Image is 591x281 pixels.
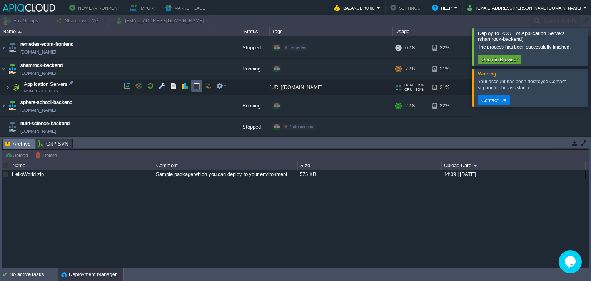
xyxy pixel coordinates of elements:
div: Sample package which you can deploy to your environment. Feel free to delete and upload a package... [154,170,297,179]
button: Delete [35,152,59,159]
button: Deployment Manager [61,271,117,278]
a: sphere-school-backend [20,99,72,106]
button: Balance ₹0.00 [334,3,377,12]
div: [URL][DOMAIN_NAME] [270,80,393,95]
span: Archive [5,139,31,149]
img: APIQCloud [3,4,55,12]
img: AMDAwAAAACH5BAEAAAAALAAAAAABAAEAAAICRAEAOw== [5,80,10,95]
div: 7 / 8 [405,59,415,79]
img: AMDAwAAAACH5BAEAAAAALAAAAAABAAEAAAICRAEAOw== [7,37,18,58]
span: 16% [416,83,424,87]
div: Name [1,27,231,36]
button: Help [432,3,454,12]
img: AMDAwAAAACH5BAEAAAAALAAAAAABAAEAAAICRAEAOw== [0,95,7,116]
span: Git / SVN [38,139,68,148]
button: Settings [390,3,422,12]
span: 83% [416,87,424,92]
div: 0 / 8 [405,37,415,58]
button: Import [130,3,159,12]
div: Usage [393,27,474,36]
img: AMDAwAAAACH5BAEAAAAALAAAAAABAAEAAAICRAEAOw== [0,37,7,58]
img: AMDAwAAAACH5BAEAAAAALAAAAAABAAEAAAICRAEAOw== [18,31,22,33]
button: Contact Us [479,97,509,104]
div: Running [231,95,270,116]
a: [DOMAIN_NAME] [20,106,56,114]
a: shamrock-backend [20,62,63,69]
div: 21% [432,80,457,95]
div: Your account has been destroyed. for the assistance. [478,79,586,91]
button: Marketplace [165,3,207,12]
div: Stopped [231,37,270,58]
button: [EMAIL_ADDRESS][PERSON_NAME][DOMAIN_NAME] [467,3,583,12]
img: AMDAwAAAACH5BAEAAAAALAAAAAABAAEAAAICRAEAOw== [10,80,21,95]
div: Size [298,161,441,170]
div: 575 KB [298,170,441,179]
div: 2 / 8 [405,95,415,116]
span: RAM [404,83,413,87]
span: Warning [478,71,496,77]
button: New Environment [69,3,122,12]
div: Stopped [231,117,270,137]
div: Status [232,27,269,36]
span: Deploy to ROOT of Application Servers (shamrock-backend) [478,30,565,42]
span: CPU [404,87,412,92]
iframe: chat widget [559,250,583,273]
img: AMDAwAAAACH5BAEAAAAALAAAAAABAAEAAAICRAEAOw== [0,117,7,137]
div: Comment [154,161,297,170]
div: Upload Date [442,161,585,170]
div: Name [10,161,154,170]
span: Node.js 24.1.0 LTS [24,89,58,94]
a: [DOMAIN_NAME] [20,48,56,56]
a: remedes-ecom-frontend [20,40,73,48]
div: 14:09 | [DATE] [442,170,585,179]
div: 32% [432,37,457,58]
span: remedes [290,45,306,50]
div: Tags [270,27,392,36]
img: AMDAwAAAACH5BAEAAAAALAAAAAABAAEAAAICRAEAOw== [7,95,18,116]
button: Open in Browser [479,56,520,63]
img: AMDAwAAAACH5BAEAAAAALAAAAAABAAEAAAICRAEAOw== [7,117,18,137]
span: [DOMAIN_NAME] [20,127,56,135]
img: AMDAwAAAACH5BAEAAAAALAAAAAABAAEAAAICRAEAOw== [0,59,7,79]
span: Nutriscience [290,124,313,129]
div: 32% [432,95,457,116]
a: [DOMAIN_NAME] [20,69,56,77]
a: Application ServersNode.js 24.1.0 LTS [23,81,68,87]
img: AMDAwAAAACH5BAEAAAAALAAAAAABAAEAAAICRAEAOw== [7,59,18,79]
a: HelloWorld.zip [12,171,44,177]
div: No active tasks [10,268,58,281]
button: Upload [5,152,30,159]
a: nutri-science-backend [20,120,70,127]
div: The process has been successfully finished. [478,44,586,50]
div: 21% [432,59,457,79]
span: Application Servers [23,81,68,87]
div: Running [231,59,270,79]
